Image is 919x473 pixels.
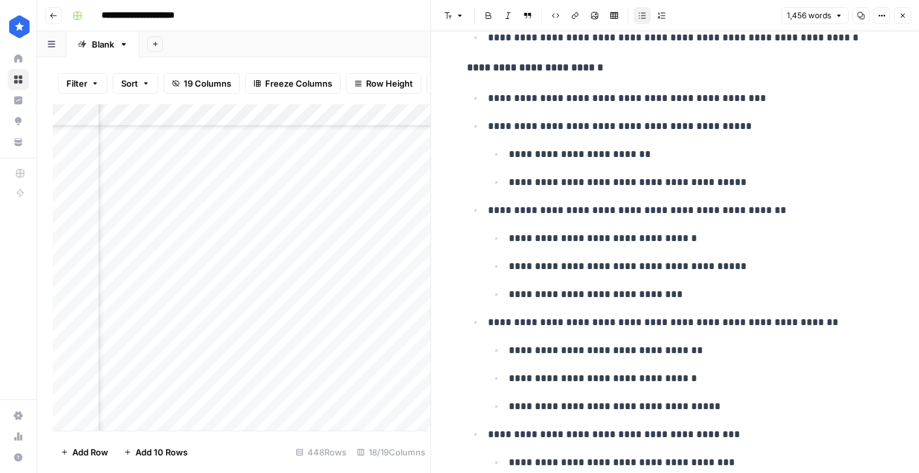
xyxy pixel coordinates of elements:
[366,77,413,90] span: Row Height
[58,73,107,94] button: Filter
[184,77,231,90] span: 19 Columns
[346,73,421,94] button: Row Height
[8,90,29,111] a: Insights
[290,442,352,463] div: 448 Rows
[66,77,87,90] span: Filter
[787,10,831,21] span: 1,456 words
[8,15,31,38] img: ConsumerAffairs Logo
[8,48,29,69] a: Home
[352,442,431,463] div: 18/19 Columns
[8,69,29,90] a: Browse
[113,73,158,94] button: Sort
[8,132,29,152] a: Your Data
[53,442,116,463] button: Add Row
[135,446,188,459] span: Add 10 Rows
[245,73,341,94] button: Freeze Columns
[116,442,195,463] button: Add 10 Rows
[66,31,139,57] a: Blank
[8,426,29,447] a: Usage
[8,10,29,43] button: Workspace: ConsumerAffairs
[121,77,138,90] span: Sort
[8,111,29,132] a: Opportunities
[72,446,108,459] span: Add Row
[92,38,114,51] div: Blank
[265,77,332,90] span: Freeze Columns
[781,7,849,24] button: 1,456 words
[8,405,29,426] a: Settings
[163,73,240,94] button: 19 Columns
[8,447,29,468] button: Help + Support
